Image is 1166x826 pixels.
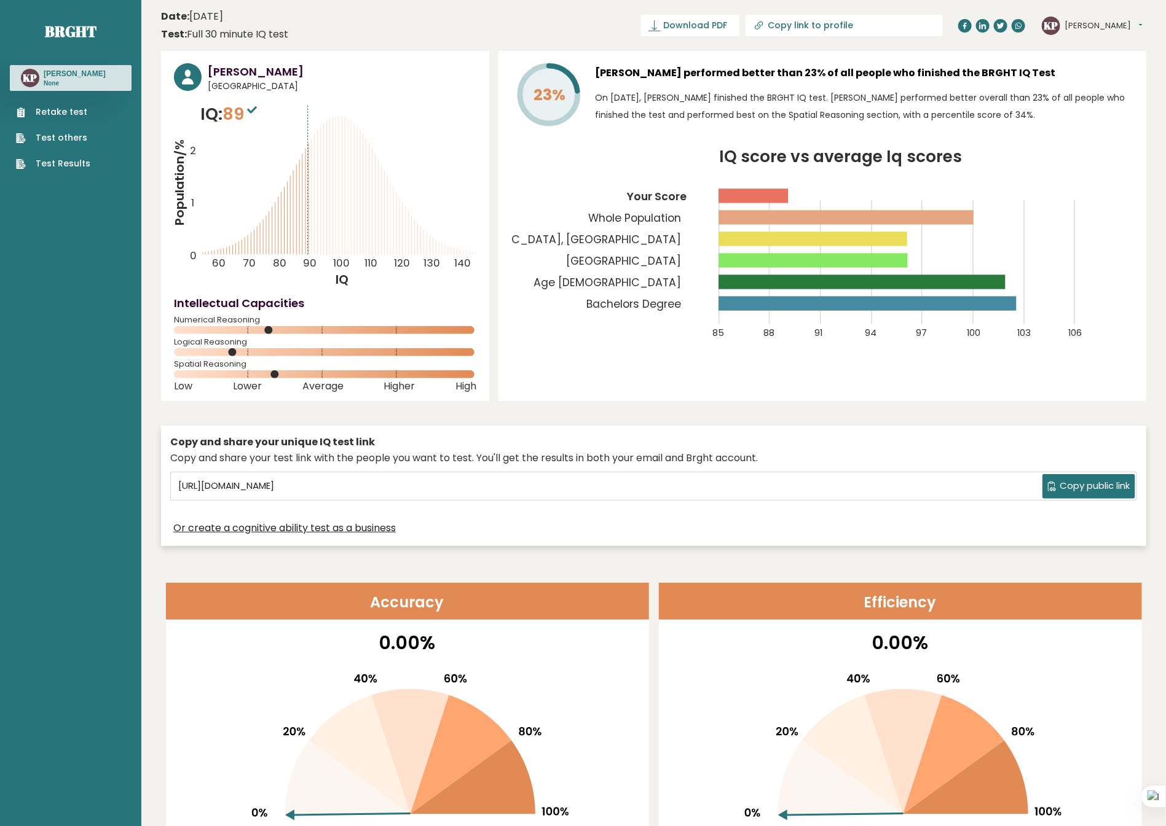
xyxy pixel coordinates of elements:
[446,232,681,247] tspan: [GEOGRAPHIC_DATA], [GEOGRAPHIC_DATA]
[667,629,1134,657] p: 0.00%
[208,80,476,93] span: [GEOGRAPHIC_DATA]
[626,189,687,204] tspan: Your Score
[1060,479,1130,493] span: Copy public link
[659,583,1142,620] header: Efficiency
[44,79,106,88] p: None
[333,256,350,271] tspan: 100
[865,327,877,339] tspan: 94
[45,21,97,41] a: Brght
[173,521,396,536] a: Or create a cognitive ability test as a business
[174,295,476,311] h4: Intellectual Capacities
[212,256,226,271] tspan: 60
[814,327,822,339] tspan: 91
[161,9,189,23] b: Date:
[336,271,349,289] tspan: IQ
[595,63,1133,83] h3: [PERSON_NAME] performed better than 23% of all people who finished the BRGHT IQ Test
[208,63,476,80] h3: [PERSON_NAME]
[394,256,410,271] tspan: 120
[174,629,641,657] p: 0.00%
[191,195,194,210] tspan: 1
[223,103,260,125] span: 89
[1044,18,1058,32] text: KP
[720,145,962,168] tspan: IQ score vs average Iq scores
[171,140,188,226] tspan: Population/%
[455,384,476,389] span: High
[273,256,286,271] tspan: 80
[190,249,197,263] tspan: 0
[161,27,187,41] b: Test:
[663,19,727,32] span: Download PDF
[174,318,476,322] span: Numerical Reasoning
[200,102,260,127] p: IQ:
[161,27,288,42] div: Full 30 minute IQ test
[365,256,378,271] tspan: 110
[303,256,317,271] tspan: 90
[586,297,681,311] tspan: Bachelors Degree
[384,384,415,389] span: Higher
[233,384,262,389] span: Lower
[534,84,566,106] tspan: 23%
[1042,474,1135,499] button: Copy public link
[713,327,725,339] tspan: 85
[44,69,106,79] h3: [PERSON_NAME]
[967,327,980,339] tspan: 100
[161,9,223,24] time: [DATE]
[455,256,471,271] tspan: 140
[16,157,90,170] a: Test Results
[588,211,681,225] tspan: Whole Population
[1069,327,1082,339] tspan: 106
[424,256,441,271] tspan: 130
[16,106,90,119] a: Retake test
[166,583,649,620] header: Accuracy
[243,256,256,271] tspan: 70
[170,451,1137,466] div: Copy and share your test link with the people you want to test. You'll get the results in both yo...
[1018,327,1031,339] tspan: 103
[916,327,927,339] tspan: 97
[190,143,196,158] tspan: 2
[595,89,1133,123] p: On [DATE], [PERSON_NAME] finished the BRGHT IQ test. [PERSON_NAME] performed better overall than ...
[174,362,476,367] span: Spatial Reasoning
[302,384,344,389] span: Average
[1065,20,1143,32] button: [PERSON_NAME]
[16,131,90,144] a: Test others
[174,384,192,389] span: Low
[641,15,739,36] a: Download PDF
[763,327,774,339] tspan: 88
[170,435,1137,450] div: Copy and share your unique IQ test link
[566,254,681,268] tspan: [GEOGRAPHIC_DATA]
[534,275,681,290] tspan: Age [DEMOGRAPHIC_DATA]
[174,340,476,345] span: Logical Reasoning
[23,71,37,85] text: KP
